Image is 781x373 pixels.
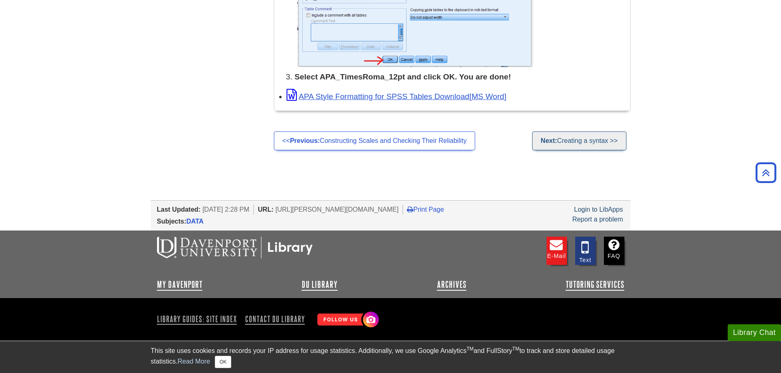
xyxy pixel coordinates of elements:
span: [URL][PERSON_NAME][DOMAIN_NAME] [276,206,399,213]
a: E-mail [546,237,567,265]
a: Link opens in new window [287,92,507,101]
a: Contact DU Library [242,312,308,326]
a: My Davenport [157,280,203,289]
span: [DATE] 2:28 PM [203,206,249,213]
a: <<Previous:Constructing Scales and Checking Their Reliability [274,131,476,150]
a: Text [575,237,596,265]
a: Archives [437,280,467,289]
a: Read More [178,358,210,365]
div: This site uses cookies and records your IP address for usage statistics. Additionally, we use Goo... [151,346,631,368]
a: DATA [187,218,204,225]
sup: TM [512,346,519,352]
img: DU Libraries [157,237,313,258]
img: Follow Us! Instagram [313,308,381,332]
a: FAQ [604,237,624,265]
b: Select APA_TimesRoma_12pt and click OK. You are done! [295,72,511,81]
strong: Previous: [290,137,320,144]
a: Library Guides: Site Index [157,312,240,326]
button: Library Chat [728,324,781,341]
a: Back to Top [753,167,779,178]
span: Subjects: [157,218,187,225]
a: DU Library [302,280,338,289]
a: Report a problem [572,216,623,223]
a: Tutoring Services [566,280,624,289]
a: Print Page [407,206,444,213]
strong: Next: [541,137,557,144]
button: Close [215,356,231,368]
i: Print Page [407,206,413,212]
span: Last Updated: [157,206,201,213]
span: URL: [258,206,273,213]
sup: TM [467,346,474,352]
a: Login to LibApps [574,206,623,213]
a: Next:Creating a syntax >> [532,131,626,150]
